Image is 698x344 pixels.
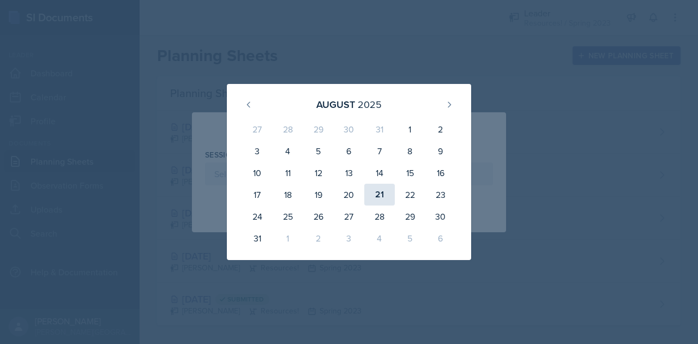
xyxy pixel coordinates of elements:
[395,140,425,162] div: 8
[425,184,456,206] div: 23
[242,118,273,140] div: 27
[242,184,273,206] div: 17
[303,184,334,206] div: 19
[334,184,364,206] div: 20
[303,206,334,227] div: 26
[425,206,456,227] div: 30
[334,227,364,249] div: 3
[273,162,303,184] div: 11
[425,227,456,249] div: 6
[395,206,425,227] div: 29
[395,118,425,140] div: 1
[425,140,456,162] div: 9
[425,162,456,184] div: 16
[273,184,303,206] div: 18
[364,227,395,249] div: 4
[316,97,355,112] div: August
[273,118,303,140] div: 28
[242,206,273,227] div: 24
[334,162,364,184] div: 13
[242,140,273,162] div: 3
[364,140,395,162] div: 7
[242,162,273,184] div: 10
[358,97,382,112] div: 2025
[364,162,395,184] div: 14
[425,118,456,140] div: 2
[334,140,364,162] div: 6
[273,140,303,162] div: 4
[334,206,364,227] div: 27
[303,227,334,249] div: 2
[364,118,395,140] div: 31
[364,184,395,206] div: 21
[395,162,425,184] div: 15
[242,227,273,249] div: 31
[395,184,425,206] div: 22
[273,227,303,249] div: 1
[303,162,334,184] div: 12
[273,206,303,227] div: 25
[395,227,425,249] div: 5
[303,118,334,140] div: 29
[364,206,395,227] div: 28
[334,118,364,140] div: 30
[303,140,334,162] div: 5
